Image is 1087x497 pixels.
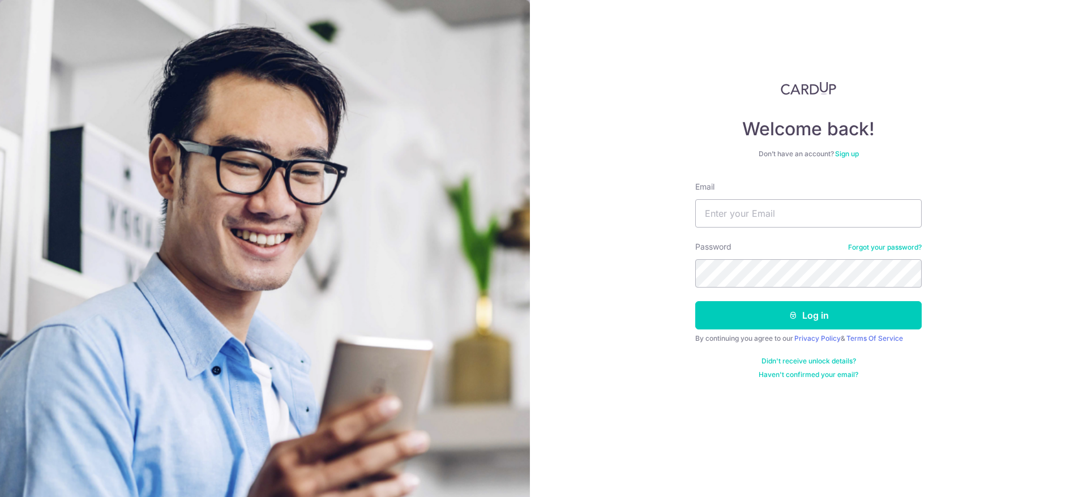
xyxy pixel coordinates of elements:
[781,82,836,95] img: CardUp Logo
[846,334,903,342] a: Terms Of Service
[835,149,859,158] a: Sign up
[695,334,922,343] div: By continuing you agree to our &
[695,199,922,228] input: Enter your Email
[695,241,731,252] label: Password
[695,181,714,192] label: Email
[695,301,922,329] button: Log in
[695,118,922,140] h4: Welcome back!
[759,370,858,379] a: Haven't confirmed your email?
[848,243,922,252] a: Forgot your password?
[794,334,841,342] a: Privacy Policy
[695,149,922,158] div: Don’t have an account?
[761,357,856,366] a: Didn't receive unlock details?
